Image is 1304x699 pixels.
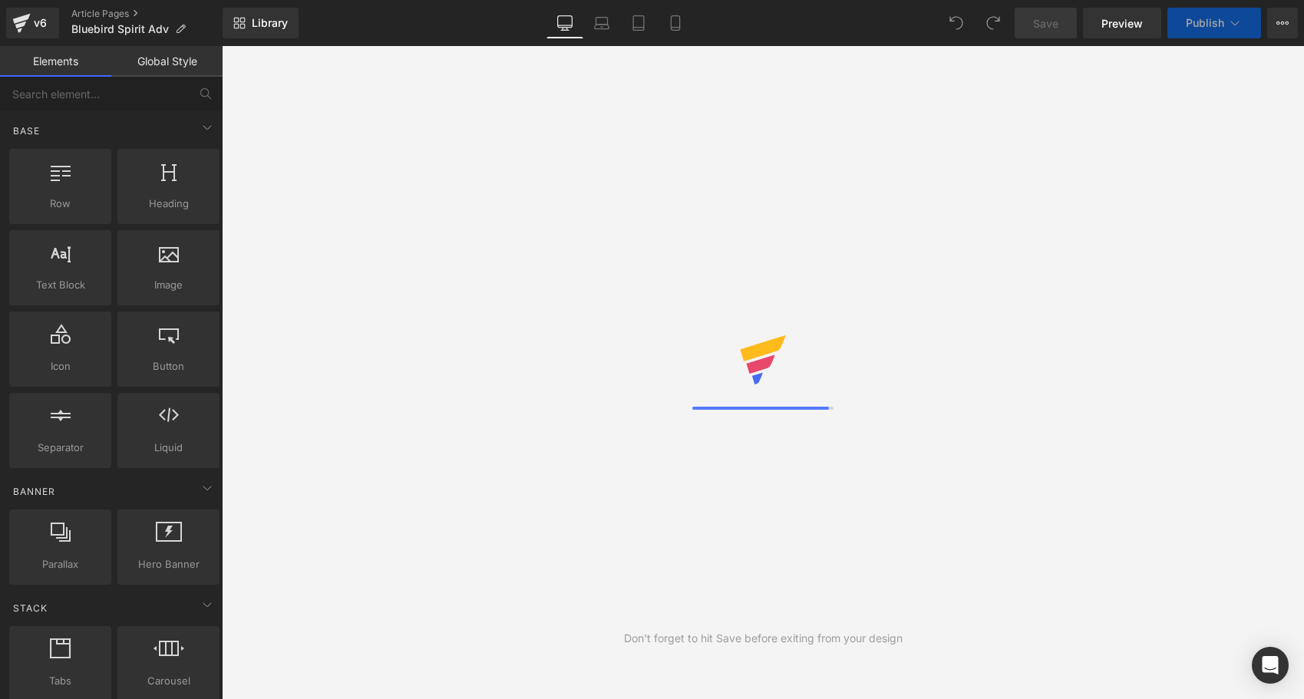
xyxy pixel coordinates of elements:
span: Library [252,16,288,30]
span: Button [122,358,215,374]
span: Carousel [122,673,215,689]
a: Article Pages [71,8,223,20]
a: Desktop [546,8,583,38]
div: Don't forget to hit Save before exiting from your design [624,630,903,647]
a: Mobile [657,8,694,38]
span: Liquid [122,440,215,456]
span: Text Block [14,277,107,293]
button: Undo [941,8,972,38]
button: Redo [978,8,1009,38]
span: Preview [1101,15,1143,31]
a: Preview [1083,8,1161,38]
div: v6 [31,13,50,33]
button: More [1267,8,1298,38]
a: Tablet [620,8,657,38]
span: Parallax [14,556,107,572]
span: Tabs [14,673,107,689]
span: Heading [122,196,215,212]
span: Base [12,124,41,138]
a: New Library [223,8,299,38]
span: Save [1033,15,1058,31]
div: Open Intercom Messenger [1252,647,1289,684]
a: v6 [6,8,59,38]
a: Laptop [583,8,620,38]
span: Image [122,277,215,293]
span: Publish [1186,17,1224,29]
span: Stack [12,601,49,615]
span: Separator [14,440,107,456]
span: Icon [14,358,107,374]
button: Publish [1167,8,1261,38]
a: Global Style [111,46,223,77]
span: Bluebird Spirit Adv [71,23,169,35]
span: Banner [12,484,57,499]
span: Row [14,196,107,212]
span: Hero Banner [122,556,215,572]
